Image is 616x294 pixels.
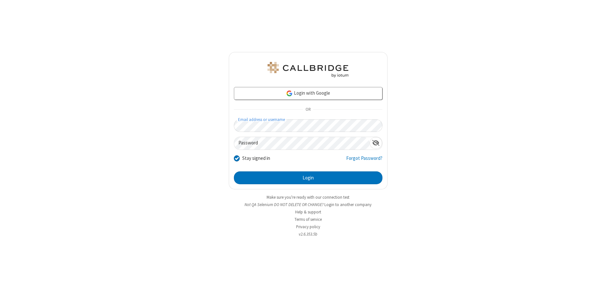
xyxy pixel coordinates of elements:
span: OR [303,105,313,114]
img: QA Selenium DO NOT DELETE OR CHANGE [266,62,350,77]
a: Login with Google [234,87,382,100]
div: Show password [370,137,382,149]
a: Privacy policy [296,224,320,229]
li: v2.6.353.5b [229,231,388,237]
li: Not QA Selenium DO NOT DELETE OR CHANGE? [229,202,388,208]
img: google-icon.png [286,90,293,97]
input: Password [234,137,370,150]
button: Login [234,171,382,184]
label: Stay signed in [242,155,270,162]
a: Make sure you're ready with our connection test [267,195,349,200]
button: Login to another company [324,202,372,208]
a: Forgot Password? [346,155,382,167]
input: Email address or username [234,119,382,132]
a: Help & support [295,209,321,215]
a: Terms of service [295,217,322,222]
